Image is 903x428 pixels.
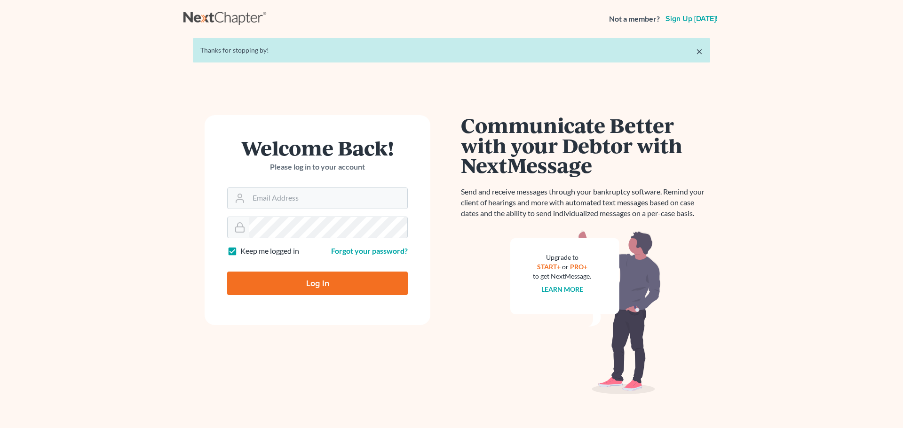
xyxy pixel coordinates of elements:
img: nextmessage_bg-59042aed3d76b12b5cd301f8e5b87938c9018125f34e5fa2b7a6b67550977c72.svg [510,230,661,395]
a: Sign up [DATE]! [664,15,720,23]
a: PRO+ [570,263,587,271]
p: Please log in to your account [227,162,408,172]
a: START+ [537,263,561,271]
a: × [696,46,703,57]
strong: Not a member? [609,14,660,24]
input: Log In [227,272,408,295]
div: Thanks for stopping by! [200,46,703,55]
h1: Welcome Back! [227,138,408,158]
input: Email Address [249,188,407,209]
label: Keep me logged in [240,246,299,257]
p: Send and receive messages through your bankruptcy software. Remind your client of hearings and mo... [461,187,710,219]
div: Upgrade to [533,253,591,262]
div: to get NextMessage. [533,272,591,281]
a: Learn more [541,285,583,293]
a: Forgot your password? [331,246,408,255]
h1: Communicate Better with your Debtor with NextMessage [461,115,710,175]
span: or [562,263,569,271]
